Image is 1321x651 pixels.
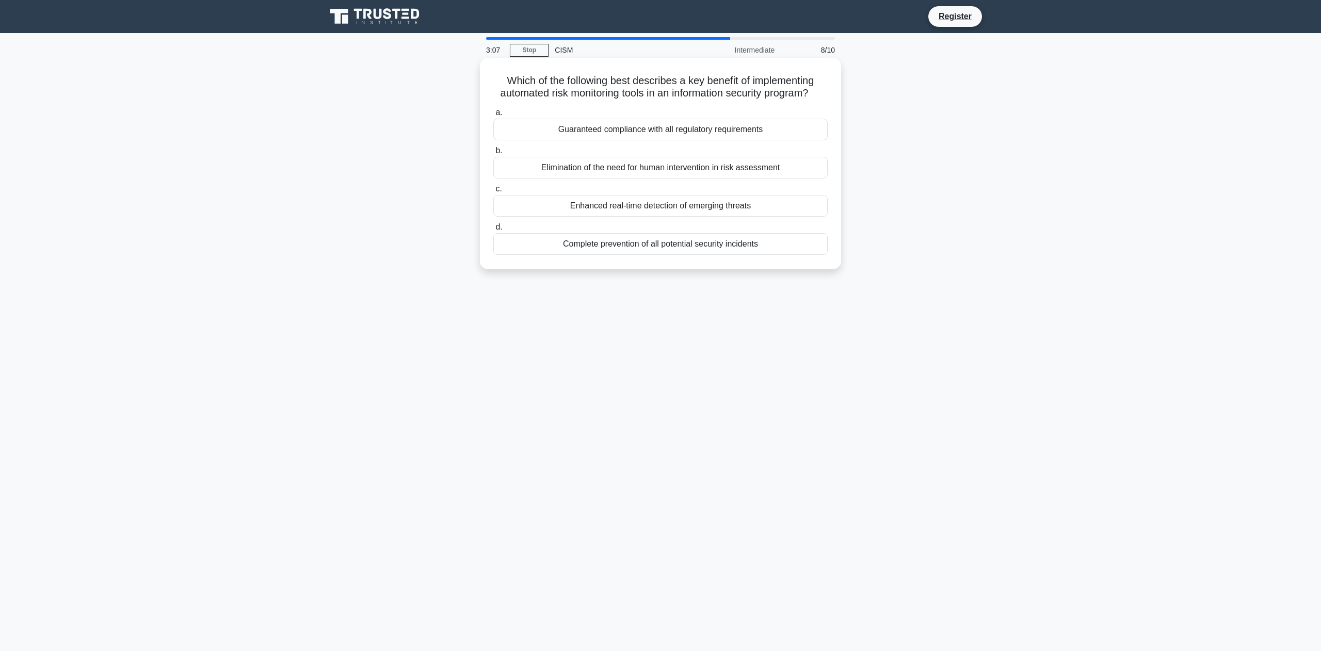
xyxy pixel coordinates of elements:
div: Elimination of the need for human intervention in risk assessment [493,157,828,178]
span: a. [495,108,502,117]
div: Intermediate [690,40,781,60]
span: d. [495,222,502,231]
a: Register [932,10,978,23]
div: 3:07 [480,40,510,60]
div: 8/10 [781,40,841,60]
a: Stop [510,44,549,57]
div: Enhanced real-time detection of emerging threats [493,195,828,217]
div: CISM [549,40,690,60]
div: Guaranteed compliance with all regulatory requirements [493,119,828,140]
h5: Which of the following best describes a key benefit of implementing automated risk monitoring too... [492,74,829,100]
div: Complete prevention of all potential security incidents [493,233,828,255]
span: c. [495,184,502,193]
span: b. [495,146,502,155]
